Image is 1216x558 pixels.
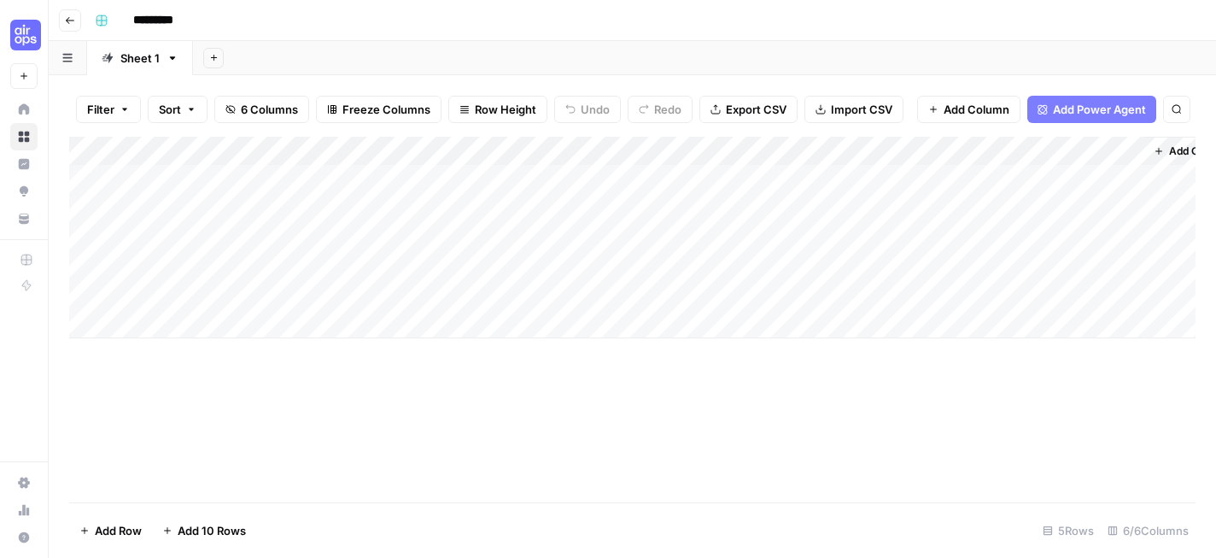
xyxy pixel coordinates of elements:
span: Sort [159,101,181,118]
a: Your Data [10,205,38,232]
a: Sheet 1 [87,41,193,75]
a: Settings [10,469,38,496]
button: Import CSV [804,96,903,123]
button: 6 Columns [214,96,309,123]
span: Undo [581,101,610,118]
img: Cohort 5 Logo [10,20,41,50]
a: Usage [10,496,38,524]
button: Add Power Agent [1027,96,1156,123]
span: 6 Columns [241,101,298,118]
button: Freeze Columns [316,96,441,123]
span: Export CSV [726,101,786,118]
button: Row Height [448,96,547,123]
button: Help + Support [10,524,38,551]
button: Add 10 Rows [152,517,256,544]
a: Browse [10,123,38,150]
span: Freeze Columns [342,101,430,118]
button: Redo [628,96,693,123]
button: Workspace: Cohort 5 [10,14,38,56]
div: Sheet 1 [120,50,160,67]
a: Insights [10,150,38,178]
span: Add Column [944,101,1009,118]
span: Import CSV [831,101,892,118]
button: Add Row [69,517,152,544]
button: Add Column [917,96,1020,123]
div: 5 Rows [1036,517,1101,544]
button: Export CSV [699,96,798,123]
button: Filter [76,96,141,123]
span: Add Row [95,522,142,539]
div: 6/6 Columns [1101,517,1196,544]
span: Add Power Agent [1053,101,1146,118]
span: Redo [654,101,681,118]
a: Opportunities [10,178,38,205]
span: Filter [87,101,114,118]
span: Row Height [475,101,536,118]
button: Undo [554,96,621,123]
button: Sort [148,96,208,123]
span: Add 10 Rows [178,522,246,539]
a: Home [10,96,38,123]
